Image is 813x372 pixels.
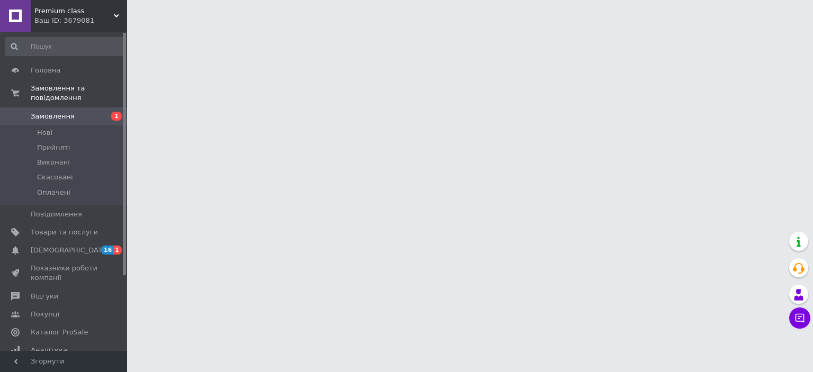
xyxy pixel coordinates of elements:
[31,264,98,283] span: Показники роботи компанії
[113,246,122,255] span: 1
[31,84,127,103] span: Замовлення та повідомлення
[31,346,67,355] span: Аналітика
[37,128,52,138] span: Нові
[31,246,109,255] span: [DEMOGRAPHIC_DATA]
[31,210,82,219] span: Повідомлення
[31,328,88,337] span: Каталог ProSale
[111,112,122,121] span: 1
[37,188,70,197] span: Оплачені
[34,6,114,16] span: Premium class
[34,16,127,25] div: Ваш ID: 3679081
[31,228,98,237] span: Товари та послуги
[37,173,73,182] span: Скасовані
[31,292,58,301] span: Відгуки
[31,66,60,75] span: Головна
[37,158,70,167] span: Виконані
[31,112,75,121] span: Замовлення
[31,310,59,319] span: Покупці
[101,246,113,255] span: 16
[37,143,70,152] span: Прийняті
[789,307,810,329] button: Чат з покупцем
[5,37,125,56] input: Пошук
